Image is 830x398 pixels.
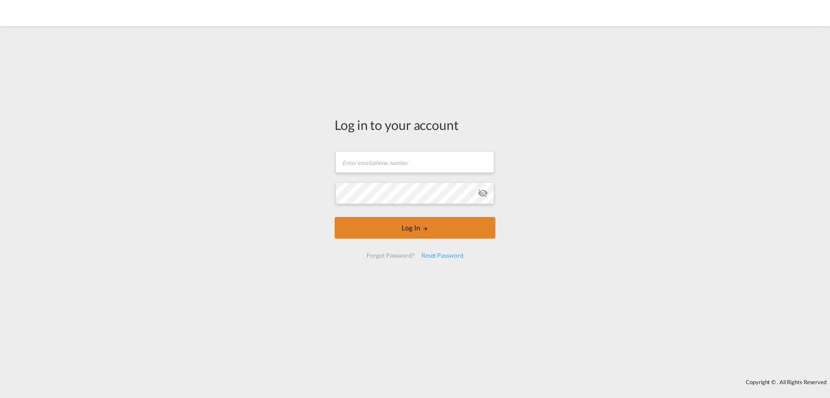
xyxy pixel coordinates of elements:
div: Reset Password [418,248,467,263]
div: Forgot Password? [363,248,418,263]
div: Log in to your account [335,116,495,134]
button: LOGIN [335,217,495,239]
md-icon: icon-eye-off [478,188,488,198]
input: Enter email/phone number [335,151,494,173]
